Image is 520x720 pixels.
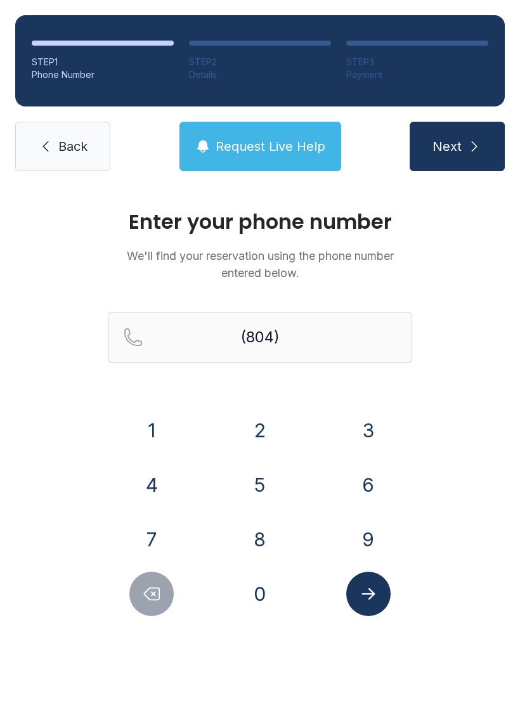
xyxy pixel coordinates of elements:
button: 0 [238,572,282,616]
button: 4 [129,463,174,507]
span: Next [432,138,462,155]
div: STEP 1 [32,56,174,68]
button: 5 [238,463,282,507]
span: Back [58,138,88,155]
button: 3 [346,408,391,453]
div: Phone Number [32,68,174,81]
button: Submit lookup form [346,572,391,616]
button: 7 [129,517,174,562]
input: Reservation phone number [108,312,412,363]
div: Payment [346,68,488,81]
h1: Enter your phone number [108,212,412,232]
button: 2 [238,408,282,453]
button: 9 [346,517,391,562]
button: 8 [238,517,282,562]
div: STEP 2 [189,56,331,68]
div: STEP 3 [346,56,488,68]
p: We'll find your reservation using the phone number entered below. [108,247,412,281]
div: Details [189,68,331,81]
button: 1 [129,408,174,453]
button: 6 [346,463,391,507]
button: Delete number [129,572,174,616]
span: Request Live Help [216,138,325,155]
